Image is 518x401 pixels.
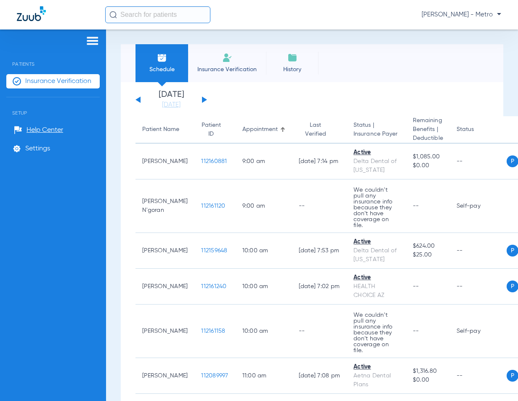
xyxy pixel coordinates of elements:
span: Deductible [413,134,443,143]
span: Insurance Payer [353,130,399,139]
td: [DATE] 7:53 PM [292,233,347,269]
td: 10:00 AM [236,269,292,305]
td: -- [450,144,507,179]
li: [DATE] [146,91,197,109]
div: Patient ID [201,121,221,139]
iframe: Chat Widget [476,361,518,401]
span: Insurance Verification [25,77,91,86]
div: Active [353,273,399,282]
span: Help Center [27,126,63,134]
td: Self-pay [450,179,507,233]
td: [PERSON_NAME] [135,305,194,358]
div: Appointment [242,125,285,134]
span: 112161240 [201,283,226,289]
td: -- [292,305,347,358]
span: 112160881 [201,158,227,164]
span: 112159648 [201,248,227,254]
td: -- [450,269,507,305]
input: Search for patients [105,6,210,23]
img: Manual Insurance Verification [222,53,232,63]
td: -- [450,233,507,269]
td: -- [450,358,507,394]
th: Remaining Benefits | [406,116,450,144]
span: $624.00 [413,242,443,251]
span: Setup [6,97,100,116]
div: Patient Name [142,125,179,134]
div: HEALTH CHOICE AZ [353,282,399,300]
img: Search Icon [109,11,117,19]
span: $1,085.00 [413,152,443,161]
div: Last Verified [299,121,333,139]
div: Last Verified [299,121,340,139]
a: Help Center [14,126,63,134]
span: 112089997 [201,373,228,379]
div: Appointment [242,125,278,134]
span: [PERSON_NAME] - Metro [422,11,501,19]
span: $25.00 [413,251,443,259]
td: 10:00 AM [236,305,292,358]
span: Patients [6,48,100,67]
div: Patient ID [201,121,228,139]
span: 112161120 [201,203,225,209]
img: History [287,53,298,63]
td: [PERSON_NAME] [135,144,194,179]
img: Schedule [157,53,167,63]
td: 11:00 AM [236,358,292,394]
span: $1,316.80 [413,367,443,376]
div: Aetna Dental Plans [353,372,399,389]
td: 10:00 AM [236,233,292,269]
td: [PERSON_NAME] [135,233,194,269]
img: Zuub Logo [17,6,46,21]
div: Active [353,363,399,372]
span: -- [413,203,419,209]
img: hamburger-icon [86,36,99,46]
td: [DATE] 7:02 PM [292,269,347,305]
th: Status | [347,116,406,144]
td: [PERSON_NAME] [135,269,194,305]
span: 112161158 [201,328,225,334]
td: Self-pay [450,305,507,358]
div: Active [353,148,399,157]
div: Delta Dental of [US_STATE] [353,157,399,175]
td: [PERSON_NAME] N'goran [135,179,194,233]
span: $0.00 [413,376,443,385]
td: -- [292,179,347,233]
span: -- [413,328,419,334]
th: Status [450,116,507,144]
td: [DATE] 7:08 PM [292,358,347,394]
span: $0.00 [413,161,443,170]
div: Delta Dental of [US_STATE] [353,246,399,264]
p: We couldn’t pull any insurance info because they don’t have coverage on file. [353,312,399,353]
a: [DATE] [146,101,197,109]
div: Active [353,238,399,246]
span: Insurance Verification [194,65,260,74]
div: Patient Name [142,125,188,134]
td: [DATE] 7:14 PM [292,144,347,179]
span: Settings [25,144,50,153]
p: We couldn’t pull any insurance info because they don’t have coverage on file. [353,187,399,228]
span: -- [413,283,419,289]
td: 9:00 AM [236,144,292,179]
td: [PERSON_NAME] [135,358,194,394]
span: Schedule [142,65,182,74]
td: 9:00 AM [236,179,292,233]
span: History [272,65,312,74]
